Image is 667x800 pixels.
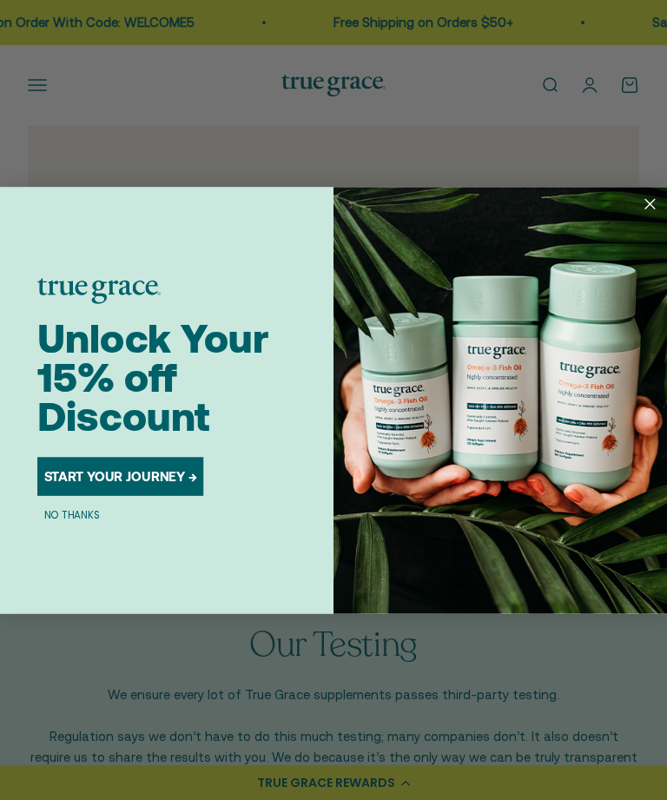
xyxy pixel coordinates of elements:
img: logo placeholder [37,278,161,303]
button: Close dialog [638,192,662,215]
span: Unlock Your 15% off Discount [37,315,268,439]
button: NO THANKS [37,506,106,522]
img: 098727d5-50f8-4f9b-9554-844bb8da1403.jpeg [333,187,667,614]
button: START YOUR JOURNEY → [37,457,203,496]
